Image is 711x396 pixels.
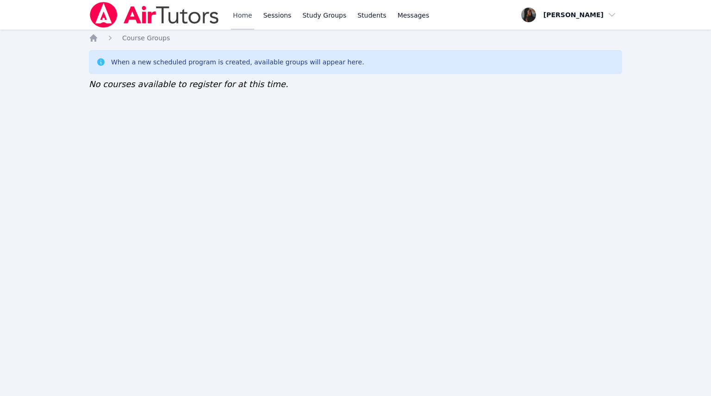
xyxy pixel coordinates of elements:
[111,57,364,67] div: When a new scheduled program is created, available groups will appear here.
[89,2,220,28] img: Air Tutors
[89,33,622,43] nav: Breadcrumb
[122,34,170,42] span: Course Groups
[398,11,430,20] span: Messages
[122,33,170,43] a: Course Groups
[89,79,288,89] span: No courses available to register for at this time.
